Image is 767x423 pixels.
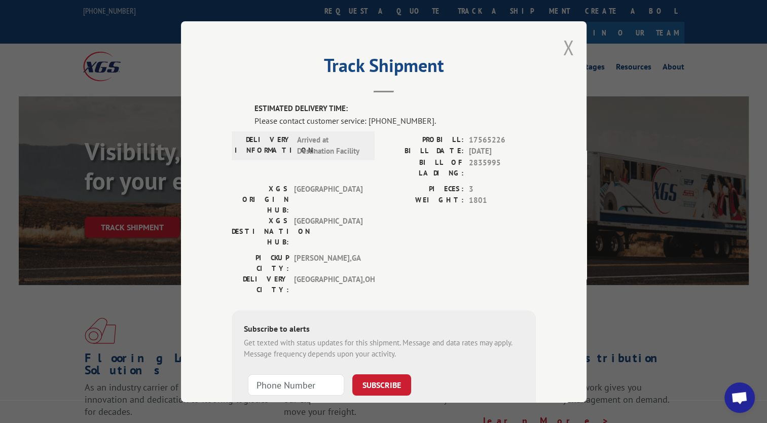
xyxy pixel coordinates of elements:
label: BILL OF LADING: [384,157,464,178]
input: Phone Number [248,374,344,395]
label: DELIVERY INFORMATION: [235,134,292,157]
label: PICKUP CITY: [232,252,289,273]
label: ESTIMATED DELIVERY TIME: [254,103,536,115]
span: 1801 [469,195,536,206]
label: WEIGHT: [384,195,464,206]
span: 17565226 [469,134,536,146]
span: [DATE] [469,146,536,157]
div: Get texted with status updates for this shipment. Message and data rates may apply. Message frequ... [244,337,524,360]
label: PROBILL: [384,134,464,146]
label: XGS ORIGIN HUB: [232,183,289,215]
div: Subscribe to alerts [244,322,524,337]
label: XGS DESTINATION HUB: [232,215,289,247]
label: DELIVERY CITY: [232,273,289,295]
div: Please contact customer service: [PHONE_NUMBER]. [254,114,536,126]
h2: Track Shipment [232,58,536,78]
span: 2835995 [469,157,536,178]
button: SUBSCRIBE [352,374,411,395]
label: PIECES: [384,183,464,195]
span: Arrived at Destination Facility [297,134,366,157]
label: BILL DATE: [384,146,464,157]
span: [GEOGRAPHIC_DATA] , OH [294,273,362,295]
span: 3 [469,183,536,195]
strong: Note: [244,402,262,411]
button: Close modal [563,34,574,61]
span: [GEOGRAPHIC_DATA] [294,183,362,215]
span: [GEOGRAPHIC_DATA] [294,215,362,247]
span: [PERSON_NAME] , GA [294,252,362,273]
a: Open chat [724,382,755,413]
